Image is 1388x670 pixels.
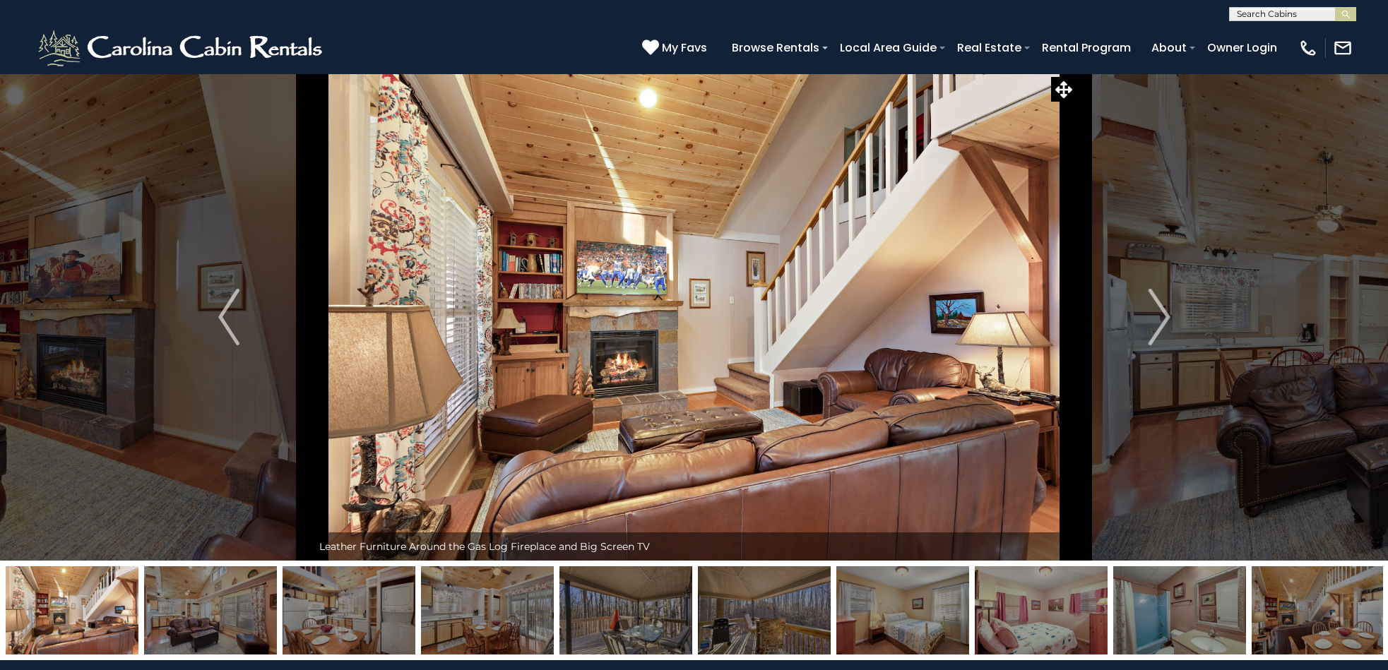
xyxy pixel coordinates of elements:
img: mail-regular-white.png [1333,38,1353,58]
div: Leather Furniture Around the Gas Log Fireplace and Big Screen TV [312,532,1076,561]
img: 163534619 [559,566,692,654]
span: My Favs [662,39,707,56]
button: Next [1076,73,1243,561]
a: Rental Program [1035,35,1138,60]
a: About [1144,35,1194,60]
button: Previous [145,73,312,561]
img: White-1-2.png [35,27,328,69]
img: phone-regular-white.png [1298,38,1318,58]
a: My Favs [642,39,711,57]
img: 163534609 [421,566,554,654]
a: Owner Login [1200,35,1284,60]
img: 163534607 [6,566,138,654]
a: Local Area Guide [833,35,944,60]
img: 163534611 [1252,566,1384,654]
img: arrow [218,289,239,345]
img: 163534621 [975,566,1108,654]
img: 163534618 [698,566,831,654]
a: Browse Rentals [725,35,826,60]
img: 163534610 [283,566,415,654]
a: Real Estate [950,35,1028,60]
img: arrow [1149,289,1170,345]
img: 163534617 [1113,566,1246,654]
img: 163534606 [836,566,969,654]
img: 163534612 [144,566,277,654]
